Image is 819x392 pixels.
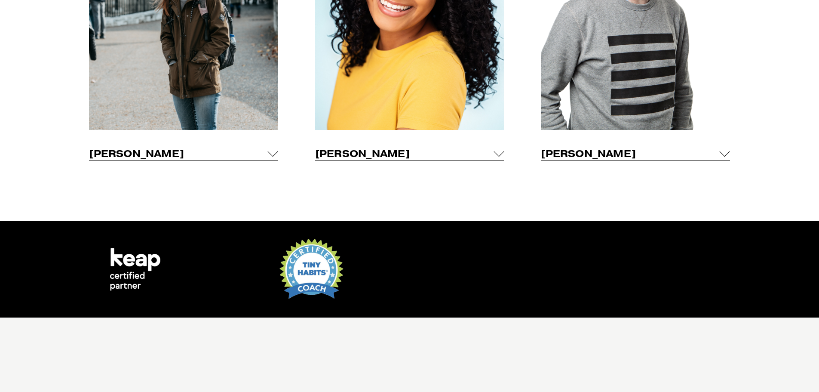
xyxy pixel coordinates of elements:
[541,148,719,160] span: [PERSON_NAME]
[315,147,504,160] button: [PERSON_NAME]
[541,147,730,160] button: [PERSON_NAME]
[89,148,267,160] span: [PERSON_NAME]
[89,147,278,160] button: [PERSON_NAME]
[315,148,494,160] span: [PERSON_NAME]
